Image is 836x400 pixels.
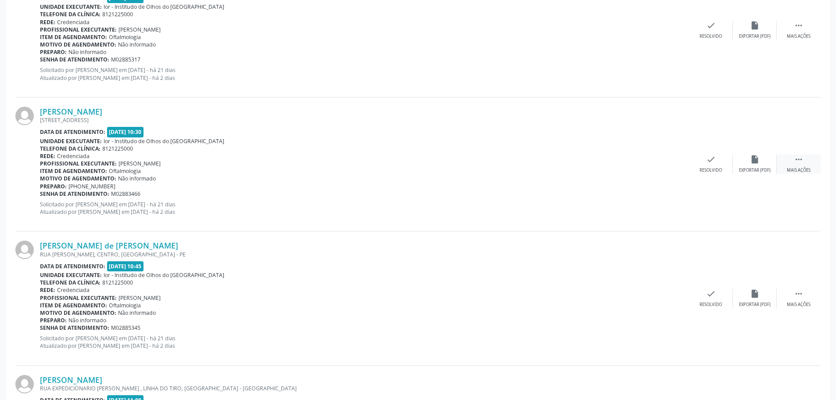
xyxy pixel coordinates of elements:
span: 8121225000 [102,279,133,286]
div: RUA [PERSON_NAME], CENTRO, [GEOGRAPHIC_DATA] - PE [40,251,689,258]
b: Senha de atendimento: [40,190,109,198]
a: [PERSON_NAME] [40,107,102,116]
span: M02883466 [111,190,140,198]
span: Oftalmologia [109,302,141,309]
span: M02885317 [111,56,140,63]
b: Rede: [40,152,55,160]
span: M02885345 [111,324,140,332]
div: RUA EXPEDICIONARIO [PERSON_NAME] , LINHA DO TIRO, [GEOGRAPHIC_DATA] - [GEOGRAPHIC_DATA] [40,385,689,392]
p: Solicitado por [PERSON_NAME] em [DATE] - há 21 dias Atualizado por [PERSON_NAME] em [DATE] - há 2... [40,335,689,350]
b: Preparo: [40,183,67,190]
b: Preparo: [40,48,67,56]
span: Não informado [118,175,156,182]
span: [PERSON_NAME] [118,160,161,167]
b: Preparo: [40,317,67,324]
div: [STREET_ADDRESS] [40,116,689,124]
b: Data de atendimento: [40,263,105,270]
span: [PHONE_NUMBER] [68,183,115,190]
b: Motivo de agendamento: [40,175,116,182]
b: Profissional executante: [40,26,117,33]
img: img [15,241,34,259]
b: Data de atendimento: [40,128,105,136]
span: [PERSON_NAME] [118,26,161,33]
div: Resolvido [700,33,722,40]
p: Solicitado por [PERSON_NAME] em [DATE] - há 21 dias Atualizado por [PERSON_NAME] em [DATE] - há 2... [40,201,689,216]
img: img [15,375,34,393]
div: Mais ações [787,302,811,308]
i: insert_drive_file [750,155,760,164]
span: Não informado [68,317,106,324]
i:  [794,289,804,299]
i:  [794,155,804,164]
b: Senha de atendimento: [40,324,109,332]
span: Não informado [68,48,106,56]
span: Ior - Institudo de Olhos do [GEOGRAPHIC_DATA] [104,271,224,279]
b: Rede: [40,286,55,294]
div: Exportar (PDF) [739,302,771,308]
b: Rede: [40,18,55,26]
span: Credenciada [57,152,90,160]
i: insert_drive_file [750,21,760,30]
i: check [706,21,716,30]
div: Exportar (PDF) [739,167,771,173]
span: Ior - Institudo de Olhos do [GEOGRAPHIC_DATA] [104,3,224,11]
b: Unidade executante: [40,137,102,145]
span: Ior - Institudo de Olhos do [GEOGRAPHIC_DATA] [104,137,224,145]
b: Motivo de agendamento: [40,41,116,48]
span: 8121225000 [102,145,133,152]
i: check [706,155,716,164]
div: Exportar (PDF) [739,33,771,40]
p: Solicitado por [PERSON_NAME] em [DATE] - há 21 dias Atualizado por [PERSON_NAME] em [DATE] - há 2... [40,66,689,81]
a: [PERSON_NAME] de [PERSON_NAME] [40,241,178,250]
i:  [794,21,804,30]
span: Não informado [118,41,156,48]
b: Item de agendamento: [40,167,107,175]
span: Não informado [118,309,156,317]
span: 8121225000 [102,11,133,18]
div: Mais ações [787,167,811,173]
span: Credenciada [57,286,90,294]
i: insert_drive_file [750,289,760,299]
div: Resolvido [700,167,722,173]
span: Oftalmologia [109,33,141,41]
b: Profissional executante: [40,160,117,167]
span: [PERSON_NAME] [118,294,161,302]
b: Telefone da clínica: [40,279,100,286]
b: Unidade executante: [40,271,102,279]
i: check [706,289,716,299]
span: Oftalmologia [109,167,141,175]
img: img [15,107,34,125]
b: Motivo de agendamento: [40,309,116,317]
span: [DATE] 10:45 [107,261,144,271]
b: Unidade executante: [40,3,102,11]
b: Item de agendamento: [40,302,107,309]
a: [PERSON_NAME] [40,375,102,385]
b: Telefone da clínica: [40,11,100,18]
b: Item de agendamento: [40,33,107,41]
b: Telefone da clínica: [40,145,100,152]
span: Credenciada [57,18,90,26]
div: Resolvido [700,302,722,308]
span: [DATE] 10:30 [107,127,144,137]
div: Mais ações [787,33,811,40]
b: Profissional executante: [40,294,117,302]
b: Senha de atendimento: [40,56,109,63]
